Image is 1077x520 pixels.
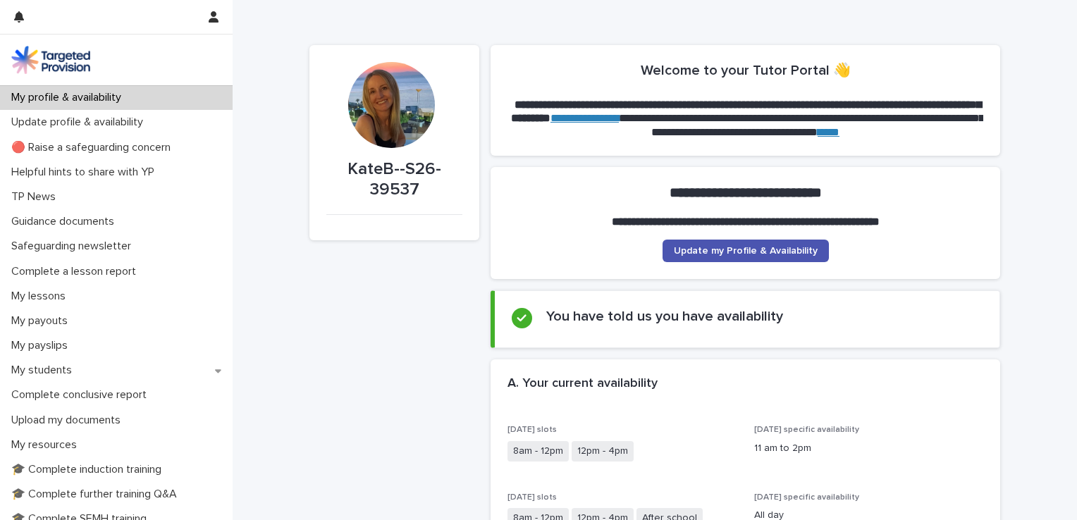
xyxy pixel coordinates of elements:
[6,463,173,476] p: 🎓 Complete induction training
[6,141,182,154] p: 🔴 Raise a safeguarding concern
[507,441,569,462] span: 8am - 12pm
[6,265,147,278] p: Complete a lesson report
[326,159,462,200] p: KateB--S26-39537
[6,116,154,129] p: Update profile & availability
[546,308,783,325] h2: You have told us you have availability
[6,414,132,427] p: Upload my documents
[6,190,67,204] p: TP News
[6,438,88,452] p: My resources
[754,426,859,434] span: [DATE] specific availability
[6,215,125,228] p: Guidance documents
[6,240,142,253] p: Safeguarding newsletter
[754,493,859,502] span: [DATE] specific availability
[674,246,818,256] span: Update my Profile & Availability
[6,290,77,303] p: My lessons
[6,314,79,328] p: My payouts
[6,91,133,104] p: My profile & availability
[754,441,984,456] p: 11 am to 2pm
[507,426,557,434] span: [DATE] slots
[6,339,79,352] p: My payslips
[6,488,188,501] p: 🎓 Complete further training Q&A
[572,441,634,462] span: 12pm - 4pm
[507,376,658,392] h2: A. Your current availability
[641,62,851,79] h2: Welcome to your Tutor Portal 👋
[6,364,83,377] p: My students
[663,240,829,262] a: Update my Profile & Availability
[6,166,166,179] p: Helpful hints to share with YP
[11,46,90,74] img: M5nRWzHhSzIhMunXDL62
[6,388,158,402] p: Complete conclusive report
[507,493,557,502] span: [DATE] slots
